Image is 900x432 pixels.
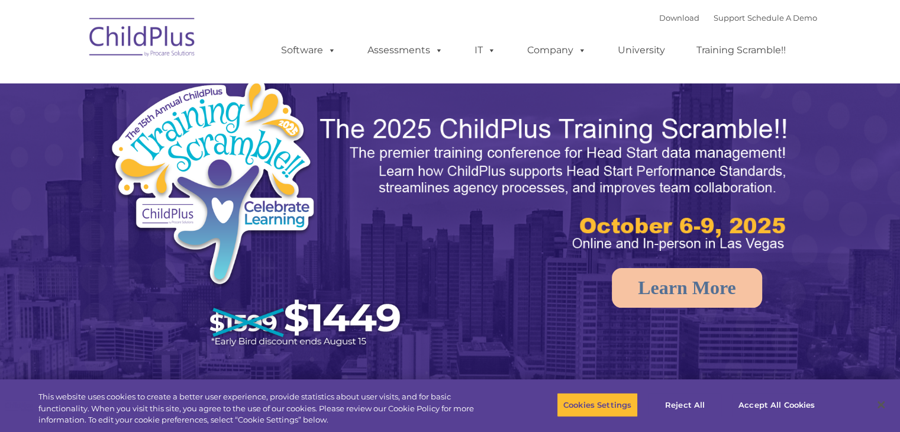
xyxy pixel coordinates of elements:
[83,9,202,69] img: ChildPlus by Procare Solutions
[269,38,348,62] a: Software
[714,13,745,22] a: Support
[463,38,508,62] a: IT
[868,392,894,418] button: Close
[38,391,495,426] div: This website uses cookies to create a better user experience, provide statistics about user visit...
[164,78,201,87] span: Last name
[164,127,215,136] span: Phone number
[659,13,699,22] a: Download
[515,38,598,62] a: Company
[648,392,722,417] button: Reject All
[356,38,455,62] a: Assessments
[732,392,821,417] button: Accept All Cookies
[612,268,762,308] a: Learn More
[606,38,677,62] a: University
[747,13,817,22] a: Schedule A Demo
[557,392,638,417] button: Cookies Settings
[685,38,798,62] a: Training Scramble!!
[659,13,817,22] font: |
